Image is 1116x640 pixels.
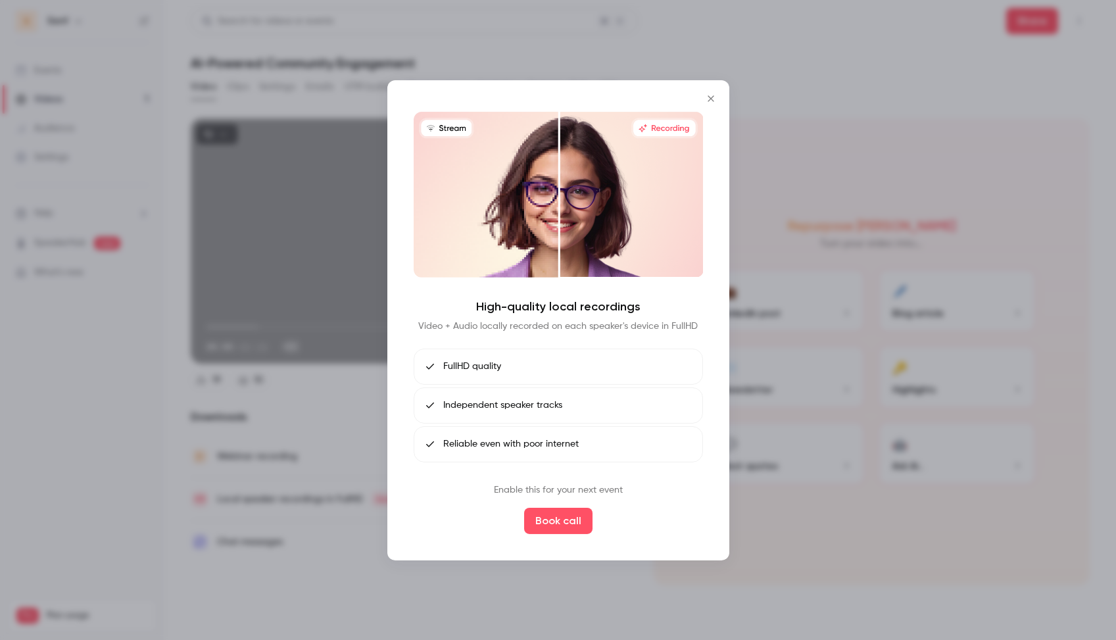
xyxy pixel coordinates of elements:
span: Independent speaker tracks [443,399,562,412]
button: Close [698,85,724,111]
span: Reliable even with poor internet [443,437,579,451]
h4: High-quality local recordings [476,299,641,314]
p: Enable this for your next event [494,483,623,497]
p: Video + Audio locally recorded on each speaker's device in FullHD [418,320,698,333]
button: Book call [524,508,593,534]
span: FullHD quality [443,360,501,374]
